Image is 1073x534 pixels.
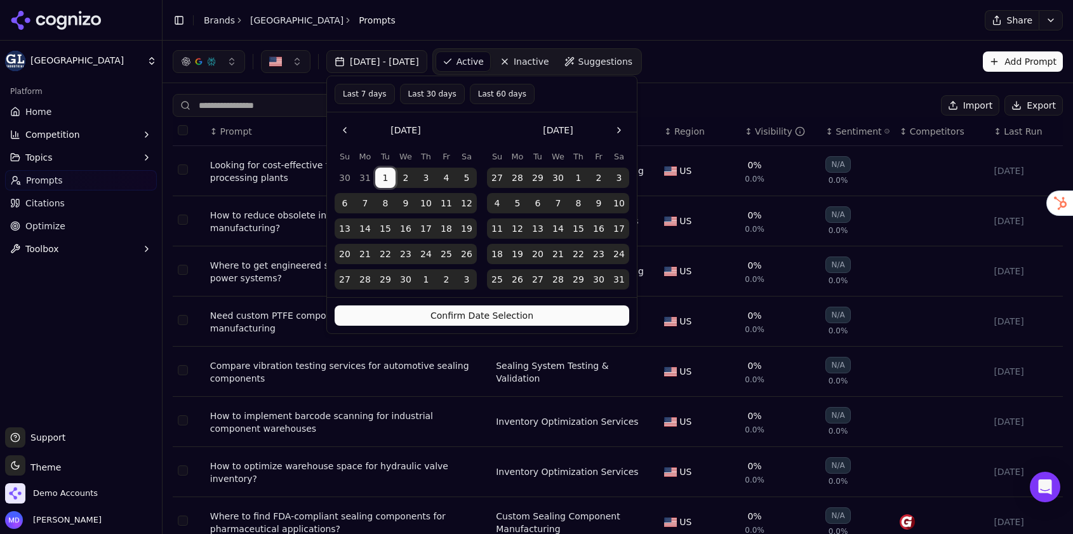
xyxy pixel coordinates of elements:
[335,218,355,239] button: Sunday, April 13th, 2025, selected
[895,117,989,146] th: Competitors
[994,365,1058,378] div: [DATE]
[210,309,486,335] div: Need custom PTFE components with EDI integration for JIT manufacturing
[210,460,486,485] a: How to optimize warehouse space for hydraulic valve inventory?
[664,417,677,427] img: US flag
[355,193,375,213] button: Monday, April 7th, 2025, selected
[487,218,507,239] button: Sunday, May 11th, 2025, selected
[457,269,477,290] button: Saturday, May 3rd, 2025, selected
[436,168,457,188] button: Friday, April 4th, 2025, selected
[548,244,568,264] button: Wednesday, May 21st, 2025, selected
[609,193,629,213] button: Saturday, May 10th, 2025, selected
[487,168,507,188] button: Sunday, April 27th, 2025, selected
[25,197,65,210] span: Citations
[210,359,486,385] a: Compare vibration testing services for automotive sealing components
[5,51,25,71] img: Great Lakes Industrial
[396,150,416,163] th: Wednesday
[985,10,1039,30] button: Share
[178,315,188,325] button: Select row 4
[679,315,691,328] span: US
[25,105,51,118] span: Home
[528,193,548,213] button: Tuesday, May 6th, 2025, selected
[664,217,677,226] img: US flag
[679,265,691,277] span: US
[396,269,416,290] button: Wednesday, April 30th, 2025, selected
[375,244,396,264] button: Tuesday, April 22nd, 2025, selected
[568,150,589,163] th: Thursday
[664,317,677,326] img: US flag
[745,324,764,335] span: 0.0%
[664,517,677,527] img: US flag
[825,257,850,273] div: N/A
[5,81,157,102] div: Platform
[983,51,1063,72] button: Add Prompt
[568,168,589,188] button: Thursday, May 1st, 2025, selected
[178,516,188,526] button: Select row 8
[457,193,477,213] button: Saturday, April 12th, 2025, selected
[25,462,61,472] span: Theme
[514,55,549,68] span: Inactive
[335,305,629,326] button: Confirm Date Selection
[436,269,457,290] button: Friday, May 2nd, 2025, selected
[825,407,850,424] div: N/A
[5,239,157,259] button: Toolbox
[496,359,654,385] a: Sealing System Testing & Validation
[335,244,355,264] button: Sunday, April 20th, 2025, selected
[747,410,761,422] div: 0%
[747,359,761,372] div: 0%
[355,269,375,290] button: Monday, April 28th, 2025, selected
[1030,472,1060,502] div: Open Intercom Messenger
[747,460,761,472] div: 0%
[487,269,507,290] button: Sunday, May 25th, 2025, selected
[548,168,568,188] button: Wednesday, April 30th, 2025, selected
[829,376,848,386] span: 0.0%
[416,168,436,188] button: Thursday, April 3rd, 2025, selected
[396,193,416,213] button: Wednesday, April 9th, 2025, selected
[178,465,188,476] button: Select row 7
[568,244,589,264] button: Thursday, May 22nd, 2025, selected
[457,150,477,163] th: Saturday
[210,410,486,435] div: How to implement barcode scanning for industrial component warehouses
[745,125,815,138] div: ↕Visibility
[210,125,486,138] div: ↕Prompt
[5,193,157,213] a: Citations
[396,218,416,239] button: Wednesday, April 16th, 2025, selected
[457,168,477,188] button: Saturday, April 5th, 2025, selected
[679,415,691,428] span: US
[487,150,629,290] table: May 2025
[416,218,436,239] button: Thursday, April 17th, 2025, selected
[528,168,548,188] button: Tuesday, April 29th, 2025, selected
[210,209,486,234] a: How to reduce obsolete inventory in PTFE product manufacturing?
[375,150,396,163] th: Tuesday
[548,269,568,290] button: Wednesday, May 28th, 2025, selected
[664,166,677,176] img: US flag
[335,150,477,290] table: April 2025
[487,193,507,213] button: Sunday, May 4th, 2025, selected
[5,483,98,504] button: Open organization switcher
[436,193,457,213] button: Friday, April 11th, 2025, selected
[578,55,633,68] span: Suggestions
[745,475,764,485] span: 0.0%
[528,218,548,239] button: Tuesday, May 13th, 2025, selected
[375,269,396,290] button: Tuesday, April 29th, 2025, selected
[548,150,568,163] th: Wednesday
[5,216,157,236] a: Optimize
[507,193,528,213] button: Monday, May 5th, 2025, selected
[994,315,1058,328] div: [DATE]
[679,215,691,227] span: US
[994,215,1058,227] div: [DATE]
[568,269,589,290] button: Thursday, May 29th, 2025, selected
[178,125,188,135] button: Select all rows
[507,168,528,188] button: Monday, April 28th, 2025, selected
[355,168,375,188] button: Monday, March 31st, 2025
[609,269,629,290] button: Saturday, May 31st, 2025, selected
[548,193,568,213] button: Wednesday, May 7th, 2025, selected
[5,483,25,504] img: Demo Accounts
[493,51,556,72] a: Inactive
[820,117,895,146] th: sentiment
[5,124,157,145] button: Competition
[1004,125,1042,138] span: Last Run
[204,14,396,27] nav: breadcrumb
[487,150,507,163] th: Sunday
